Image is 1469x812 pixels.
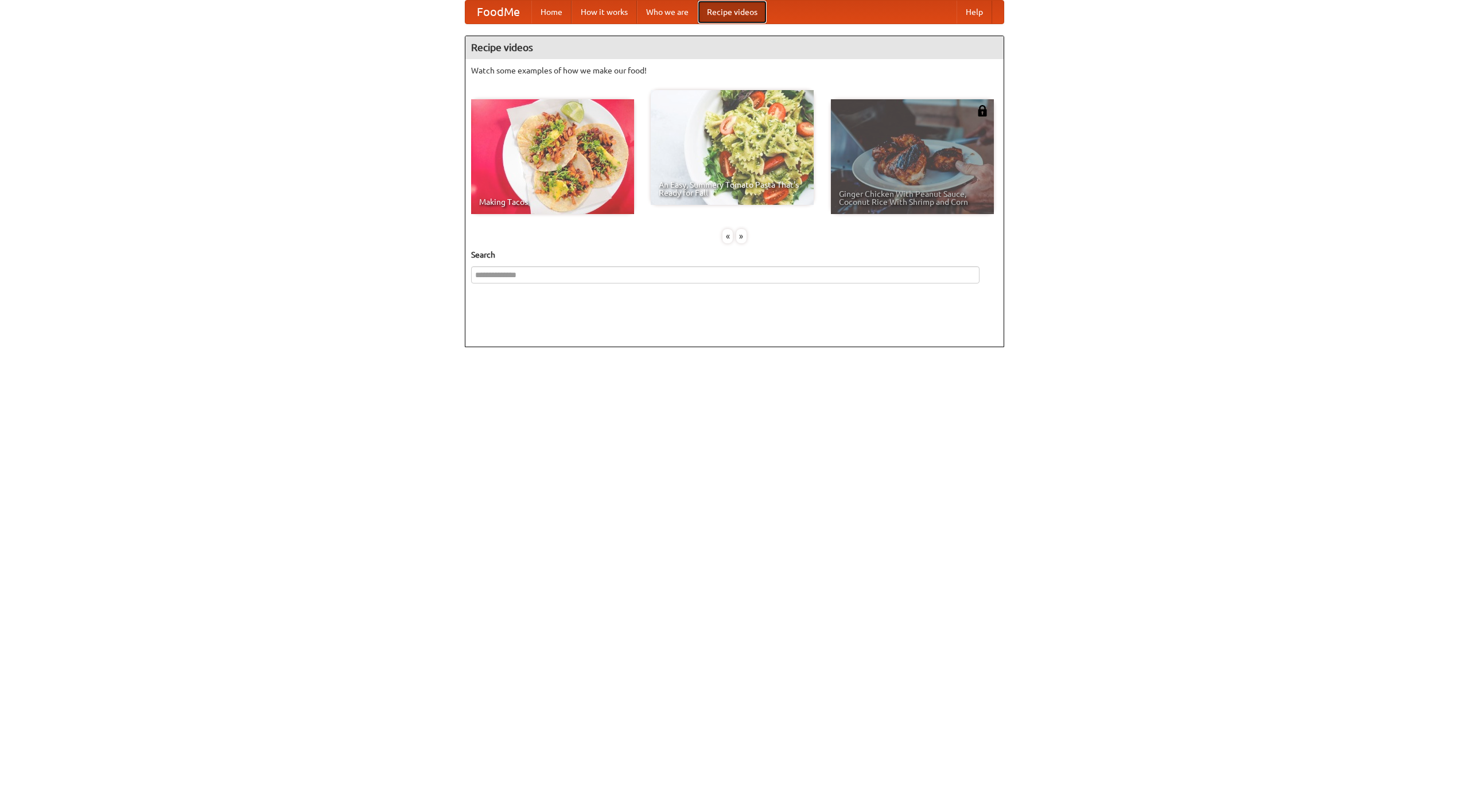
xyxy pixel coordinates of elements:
a: An Easy, Summery Tomato Pasta That's Ready for Fall [651,90,814,205]
div: « [722,229,733,243]
a: FoodMe [465,1,531,24]
a: Who we are [637,1,698,24]
a: Home [531,1,572,24]
img: 483408.png [977,105,988,116]
h4: Recipe videos [465,36,1004,59]
a: How it works [572,1,637,24]
span: Making Tacos [479,198,626,206]
a: Help [957,1,992,24]
a: Recipe videos [698,1,767,24]
p: Watch some examples of how we make our food! [471,65,998,76]
a: Making Tacos [471,99,634,214]
h5: Search [471,249,998,261]
div: » [736,229,747,243]
span: An Easy, Summery Tomato Pasta That's Ready for Fall [659,181,806,197]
